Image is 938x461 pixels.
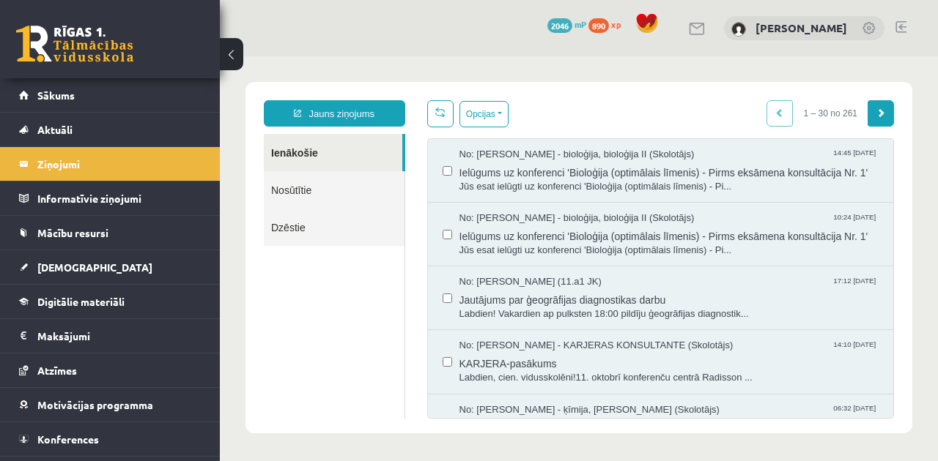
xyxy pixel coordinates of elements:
[44,78,182,115] a: Ienākošie
[240,315,660,329] span: Labdien, cien. vidusskolēni!11. oktobrī konferenču centrā Radisson ...
[588,18,609,33] span: 890
[547,18,586,30] a: 2046 mP
[240,282,514,296] span: No: [PERSON_NAME] - KARJERAS KONSULTANTE (Skolotājs)
[240,91,475,105] span: No: [PERSON_NAME] - bioloģija, bioloģija II (Skolotājs)
[19,181,202,215] a: Informatīvie ziņojumi
[240,282,660,328] a: No: [PERSON_NAME] - KARJERAS KONSULTANTE (Skolotājs) 14:10 [DATE] KARJERA-pasākums Labdien, cien....
[19,353,202,387] a: Atzīmes
[37,181,202,215] legend: Informatīvie ziņojumi
[240,347,660,392] a: No: [PERSON_NAME] - ķīmija, [PERSON_NAME] (Skolotājs) 06:32 [DATE] Ielūgums uz konferenci 'ķīmija '
[37,147,202,181] legend: Ziņojumi
[37,261,152,274] span: [DEMOGRAPHIC_DATA]
[44,152,185,190] a: Dzēstie
[19,422,202,456] a: Konferences
[613,155,659,166] span: 10:24 [DATE]
[37,89,75,102] span: Sākums
[19,388,202,421] a: Motivācijas programma
[731,22,746,37] img: Viktorija Bērziņa
[240,45,289,71] button: Opcijas
[37,364,77,377] span: Atzīmes
[240,251,660,265] span: Labdien! Vakardien ap pulksten 18:00 pildīju ģeogrāfijas diagnostik...
[240,91,660,137] a: No: [PERSON_NAME] - bioloģija, bioloģija II (Skolotājs) 14:45 [DATE] Ielūgums uz konferenci 'Biol...
[756,20,847,35] a: [PERSON_NAME]
[19,78,202,112] a: Sākums
[44,115,185,152] a: Nosūtītie
[573,44,649,70] span: 1 – 30 no 261
[19,147,202,181] a: Ziņojumi
[613,347,659,358] span: 06:32 [DATE]
[37,319,202,353] legend: Maksājumi
[37,432,99,446] span: Konferences
[44,44,185,70] a: Jauns ziņojums
[37,295,125,308] span: Digitālie materiāli
[240,219,660,264] a: No: [PERSON_NAME] (11.a1 JK) 17:12 [DATE] Jautājums par ģeogrāfijas diagnostikas darbu Labdien! V...
[37,398,153,411] span: Motivācijas programma
[611,18,621,30] span: xp
[240,360,660,378] span: Ielūgums uz konferenci 'ķīmija '
[240,105,660,124] span: Ielūgums uz konferenci 'Bioloģija (optimālais līmenis) - Pirms eksāmena konsultācija Nr. 1'
[240,155,475,169] span: No: [PERSON_NAME] - bioloģija, bioloģija II (Skolotājs)
[588,18,628,30] a: 890 xp
[240,219,382,233] span: No: [PERSON_NAME] (11.a1 JK)
[240,233,660,251] span: Jautājums par ģeogrāfijas diagnostikas darbu
[240,169,660,187] span: Ielūgums uz konferenci 'Bioloģija (optimālais līmenis) - Pirms eksāmena konsultācija Nr. 1'
[19,285,202,318] a: Digitālie materiāli
[613,219,659,230] span: 17:12 [DATE]
[240,296,660,315] span: KARJERA-pasākums
[613,282,659,293] span: 14:10 [DATE]
[19,216,202,250] a: Mācību resursi
[37,123,73,136] span: Aktuāli
[240,347,500,361] span: No: [PERSON_NAME] - ķīmija, [PERSON_NAME] (Skolotājs)
[240,124,660,138] span: Jūs esat ielūgti uz konferenci 'Bioloģija (optimālais līmenis) - Pi...
[240,155,660,200] a: No: [PERSON_NAME] - bioloģija, bioloģija II (Skolotājs) 10:24 [DATE] Ielūgums uz konferenci 'Biol...
[547,18,572,33] span: 2046
[19,113,202,146] a: Aktuāli
[575,18,586,30] span: mP
[37,226,108,239] span: Mācību resursi
[16,26,133,62] a: Rīgas 1. Tālmācības vidusskola
[19,250,202,284] a: [DEMOGRAPHIC_DATA]
[613,91,659,102] span: 14:45 [DATE]
[240,187,660,201] span: Jūs esat ielūgti uz konferenci 'Bioloģija (optimālais līmenis) - Pi...
[19,319,202,353] a: Maksājumi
